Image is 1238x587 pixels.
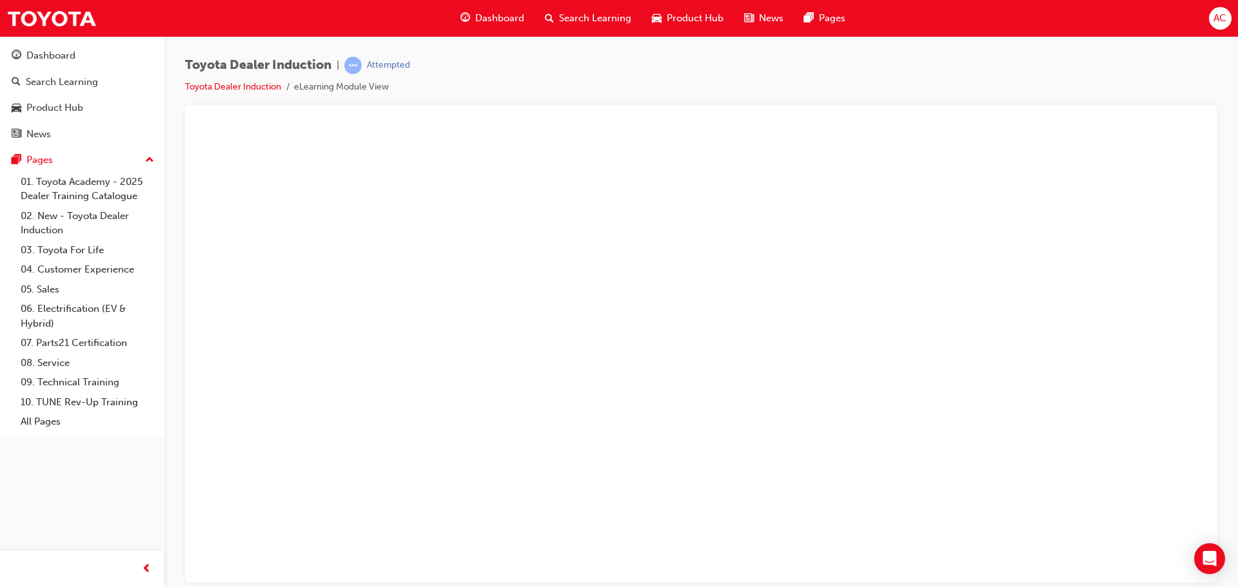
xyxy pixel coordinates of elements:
[759,11,783,26] span: News
[15,392,159,412] a: 10. TUNE Rev-Up Training
[15,372,159,392] a: 09. Technical Training
[26,127,51,142] div: News
[5,122,159,146] a: News
[819,11,845,26] span: Pages
[142,561,152,577] span: prev-icon
[337,58,339,73] span: |
[26,101,83,115] div: Product Hub
[12,102,21,114] span: car-icon
[5,96,159,120] a: Product Hub
[460,10,470,26] span: guage-icon
[1209,7,1232,30] button: AC
[15,412,159,432] a: All Pages
[185,81,281,92] a: Toyota Dealer Induction
[545,10,554,26] span: search-icon
[5,44,159,68] a: Dashboard
[1194,543,1225,574] div: Open Intercom Messenger
[12,50,21,62] span: guage-icon
[794,5,856,32] a: pages-iconPages
[804,10,814,26] span: pages-icon
[344,57,362,74] span: learningRecordVerb_ATTEMPT-icon
[185,58,331,73] span: Toyota Dealer Induction
[734,5,794,32] a: news-iconNews
[15,333,159,353] a: 07. Parts21 Certification
[15,299,159,333] a: 06. Electrification (EV & Hybrid)
[12,155,21,166] span: pages-icon
[652,10,662,26] span: car-icon
[15,280,159,300] a: 05. Sales
[667,11,723,26] span: Product Hub
[6,4,97,33] img: Trak
[26,75,98,90] div: Search Learning
[15,172,159,206] a: 01. Toyota Academy - 2025 Dealer Training Catalogue
[145,152,154,169] span: up-icon
[5,70,159,94] a: Search Learning
[642,5,734,32] a: car-iconProduct Hub
[12,129,21,140] span: news-icon
[367,59,410,72] div: Attempted
[5,148,159,172] button: Pages
[15,353,159,373] a: 08. Service
[535,5,642,32] a: search-iconSearch Learning
[559,11,631,26] span: Search Learning
[475,11,524,26] span: Dashboard
[294,80,389,95] li: eLearning Module View
[744,10,754,26] span: news-icon
[26,48,75,63] div: Dashboard
[15,240,159,260] a: 03. Toyota For Life
[26,153,53,168] div: Pages
[15,206,159,240] a: 02. New - Toyota Dealer Induction
[5,41,159,148] button: DashboardSearch LearningProduct HubNews
[12,77,21,88] span: search-icon
[15,260,159,280] a: 04. Customer Experience
[450,5,535,32] a: guage-iconDashboard
[1213,11,1226,26] span: AC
